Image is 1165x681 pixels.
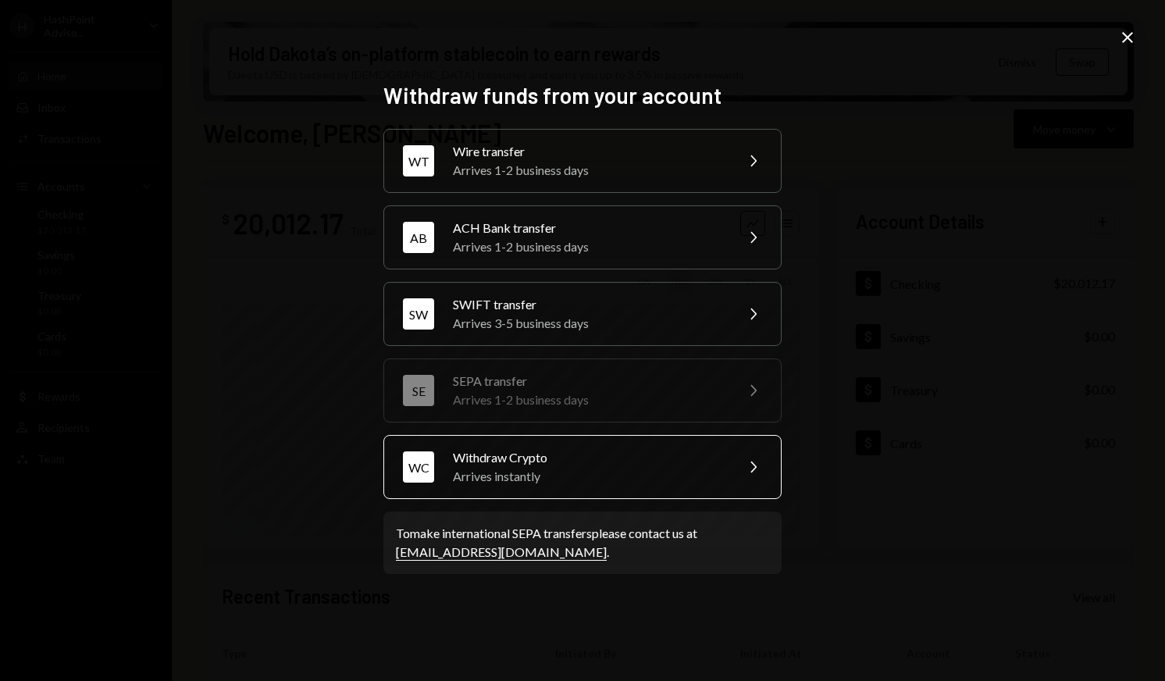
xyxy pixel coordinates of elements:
[403,145,434,176] div: WT
[453,467,725,486] div: Arrives instantly
[453,372,725,390] div: SEPA transfer
[403,222,434,253] div: AB
[453,295,725,314] div: SWIFT transfer
[453,142,725,161] div: Wire transfer
[453,448,725,467] div: Withdraw Crypto
[383,129,782,193] button: WTWire transferArrives 1-2 business days
[396,544,607,561] a: [EMAIL_ADDRESS][DOMAIN_NAME]
[383,80,782,111] h2: Withdraw funds from your account
[403,375,434,406] div: SE
[383,205,782,269] button: ABACH Bank transferArrives 1-2 business days
[403,451,434,483] div: WC
[453,161,725,180] div: Arrives 1-2 business days
[453,314,725,333] div: Arrives 3-5 business days
[403,298,434,330] div: SW
[453,219,725,237] div: ACH Bank transfer
[383,435,782,499] button: WCWithdraw CryptoArrives instantly
[383,358,782,423] button: SESEPA transferArrives 1-2 business days
[383,282,782,346] button: SWSWIFT transferArrives 3-5 business days
[453,390,725,409] div: Arrives 1-2 business days
[453,237,725,256] div: Arrives 1-2 business days
[396,524,769,562] div: To make international SEPA transfers please contact us at .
